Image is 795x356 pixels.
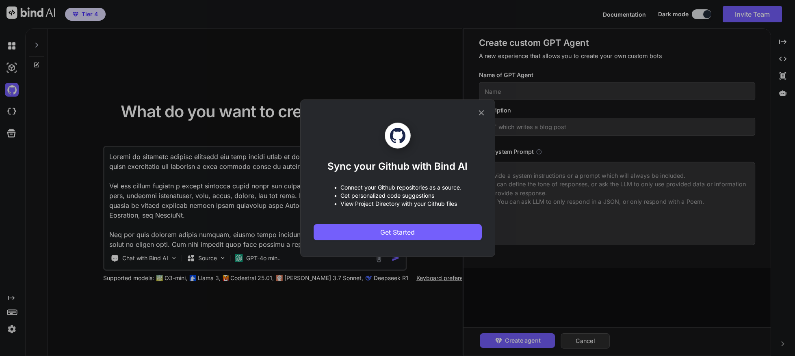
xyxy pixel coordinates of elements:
p: • View Project Directory with your Github files [334,200,461,208]
p: • Get personalized code suggestions [334,192,461,200]
button: Get Started [314,224,482,240]
h1: Sync your Github with Bind AI [327,160,468,173]
span: Get Started [380,227,415,237]
p: • Connect your Github repositories as a source. [334,183,461,192]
